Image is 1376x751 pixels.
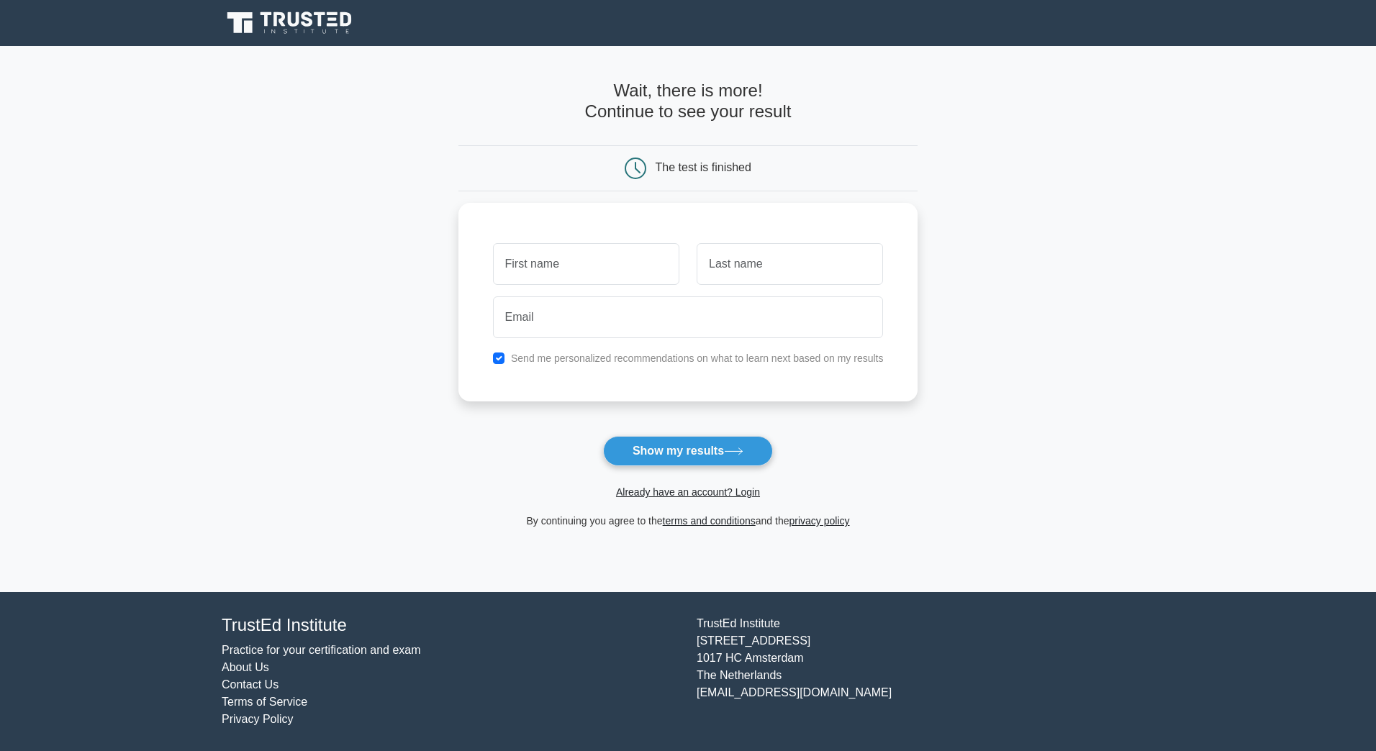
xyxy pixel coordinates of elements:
a: About Us [222,661,269,673]
a: Already have an account? Login [616,486,760,498]
a: Terms of Service [222,696,307,708]
button: Show my results [603,436,773,466]
a: terms and conditions [663,515,756,527]
h4: TrustEd Institute [222,615,679,636]
div: TrustEd Institute [STREET_ADDRESS] 1017 HC Amsterdam The Netherlands [EMAIL_ADDRESS][DOMAIN_NAME] [688,615,1163,728]
a: Privacy Policy [222,713,294,725]
input: Last name [697,243,883,285]
input: Email [493,296,884,338]
div: By continuing you agree to the and the [450,512,927,529]
a: Practice for your certification and exam [222,644,421,656]
input: First name [493,243,679,285]
h4: Wait, there is more! Continue to see your result [458,81,918,122]
label: Send me personalized recommendations on what to learn next based on my results [511,352,884,364]
div: The test is finished [656,161,751,173]
a: Contact Us [222,678,279,691]
a: privacy policy [789,515,850,527]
